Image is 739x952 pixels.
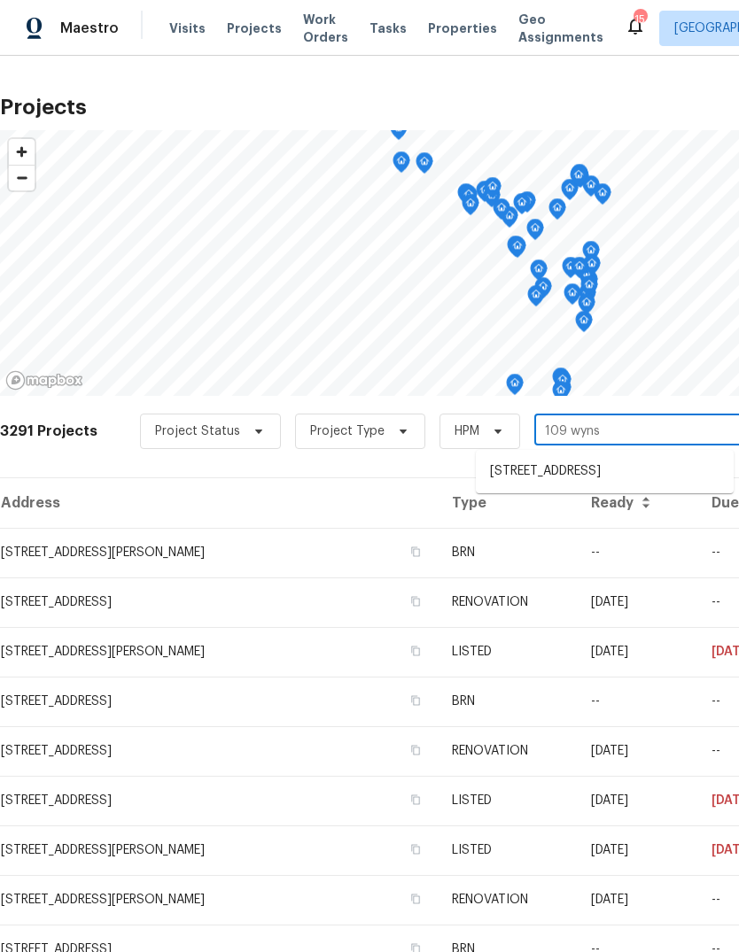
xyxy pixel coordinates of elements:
[534,418,737,445] input: Search projects
[583,254,601,282] div: Map marker
[578,293,595,321] div: Map marker
[513,193,531,221] div: Map marker
[460,185,478,213] div: Map marker
[393,151,410,179] div: Map marker
[570,166,587,193] div: Map marker
[571,164,588,191] div: Map marker
[530,259,548,287] div: Map marker
[575,311,593,338] div: Map marker
[552,381,570,408] div: Map marker
[561,179,579,206] div: Map marker
[527,285,545,313] div: Map marker
[310,422,385,440] span: Project Type
[577,726,697,776] td: [DATE]
[518,191,536,219] div: Map marker
[408,841,424,857] button: Copy Address
[577,875,697,925] td: [DATE]
[518,11,603,46] span: Geo Assignments
[438,875,577,925] td: RENOVATION
[577,478,697,528] th: Ready
[580,275,598,303] div: Map marker
[5,370,83,391] a: Mapbox homepage
[428,19,497,37] span: Properties
[438,577,577,627] td: RENOVATION
[408,742,424,758] button: Copy Address
[455,422,479,440] span: HPM
[577,677,697,726] td: --
[534,277,552,305] div: Map marker
[507,236,525,263] div: Map marker
[438,627,577,677] td: LISTED
[577,776,697,825] td: [DATE]
[526,219,544,246] div: Map marker
[408,593,424,609] button: Copy Address
[493,198,510,226] div: Map marker
[577,627,697,677] td: [DATE]
[484,177,502,205] div: Map marker
[476,457,734,486] li: [STREET_ADDRESS]
[408,891,424,907] button: Copy Address
[9,139,35,165] button: Zoom in
[408,693,424,708] button: Copy Address
[548,198,566,226] div: Map marker
[390,119,408,146] div: Map marker
[562,257,580,284] div: Map marker
[509,236,526,264] div: Map marker
[438,726,577,776] td: RENOVATION
[408,643,424,659] button: Copy Address
[438,677,577,726] td: BRN
[438,478,577,528] th: Type
[577,577,697,627] td: [DATE]
[582,175,600,203] div: Map marker
[462,194,479,221] div: Map marker
[564,283,581,311] div: Map marker
[369,22,407,35] span: Tasks
[408,792,424,808] button: Copy Address
[483,186,501,213] div: Map marker
[577,825,697,875] td: [DATE]
[227,19,282,37] span: Projects
[571,257,588,284] div: Map marker
[169,19,206,37] span: Visits
[9,165,35,190] button: Zoom out
[476,181,494,208] div: Map marker
[577,528,697,577] td: --
[582,241,600,268] div: Map marker
[438,776,577,825] td: LISTED
[552,368,570,395] div: Map marker
[594,183,611,211] div: Map marker
[457,183,475,211] div: Map marker
[60,19,119,37] span: Maestro
[155,422,240,440] span: Project Status
[438,825,577,875] td: LISTED
[9,166,35,190] span: Zoom out
[438,528,577,577] td: BRN
[408,544,424,560] button: Copy Address
[303,11,348,46] span: Work Orders
[416,152,433,180] div: Map marker
[506,374,524,401] div: Map marker
[634,11,646,28] div: 15
[554,370,572,398] div: Map marker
